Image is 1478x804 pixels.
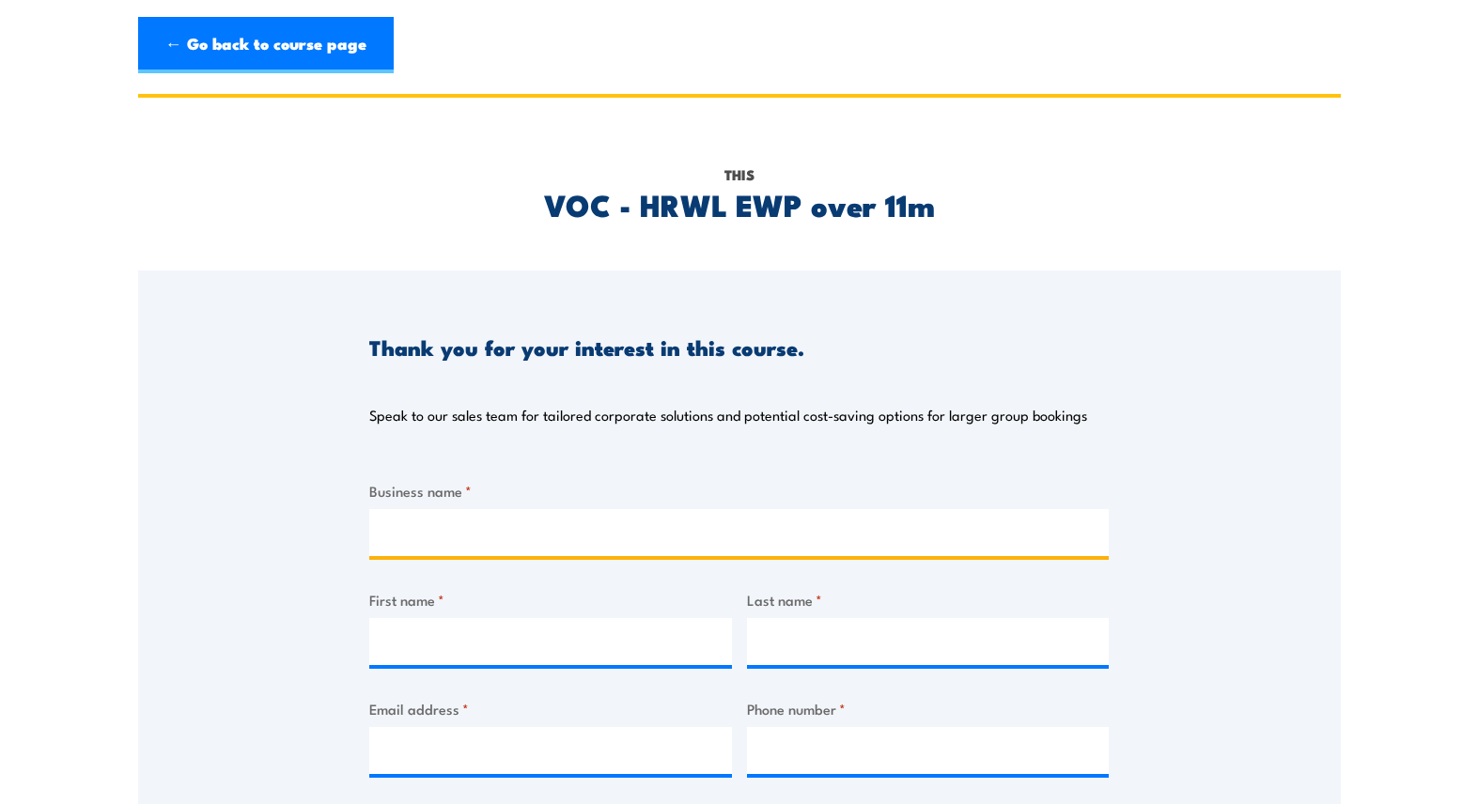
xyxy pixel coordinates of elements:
p: This [369,164,1109,185]
label: Phone number [747,698,1110,719]
label: First name [369,589,732,611]
label: Last name [747,589,1110,611]
label: Business name [369,480,1109,502]
a: ← Go back to course page [138,17,394,73]
p: Speak to our sales team for tailored corporate solutions and potential cost-saving options for la... [369,406,1087,425]
h3: Thank you for your interest in this course. [369,336,804,358]
h2: VOC - HRWL EWP over 11m [369,191,1109,217]
label: Email address [369,698,732,719]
